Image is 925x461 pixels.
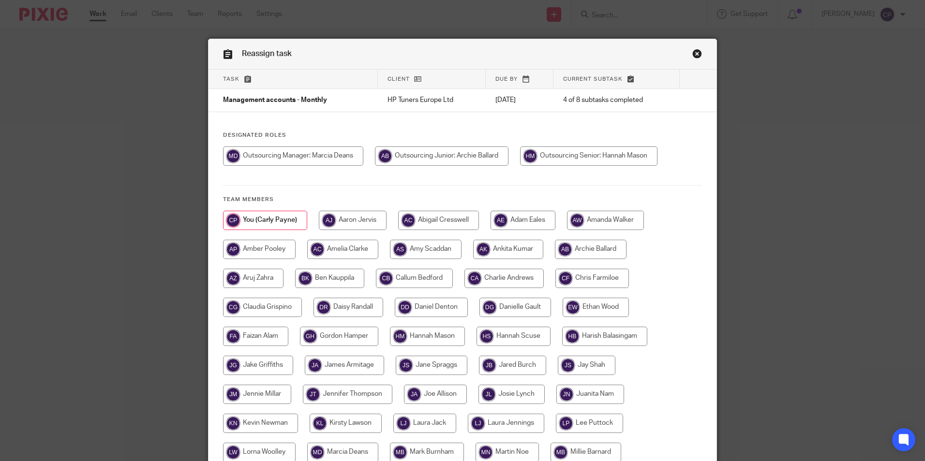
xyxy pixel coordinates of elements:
[242,50,292,58] span: Reassign task
[563,76,623,82] span: Current subtask
[388,95,477,105] p: HP Tuners Europe Ltd
[692,49,702,62] a: Close this dialog window
[553,89,679,112] td: 4 of 8 subtasks completed
[495,76,518,82] span: Due by
[223,76,239,82] span: Task
[223,97,327,104] span: Management accounts - Monthly
[223,196,702,203] h4: Team members
[388,76,410,82] span: Client
[495,95,544,105] p: [DATE]
[223,131,702,139] h4: Designated Roles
